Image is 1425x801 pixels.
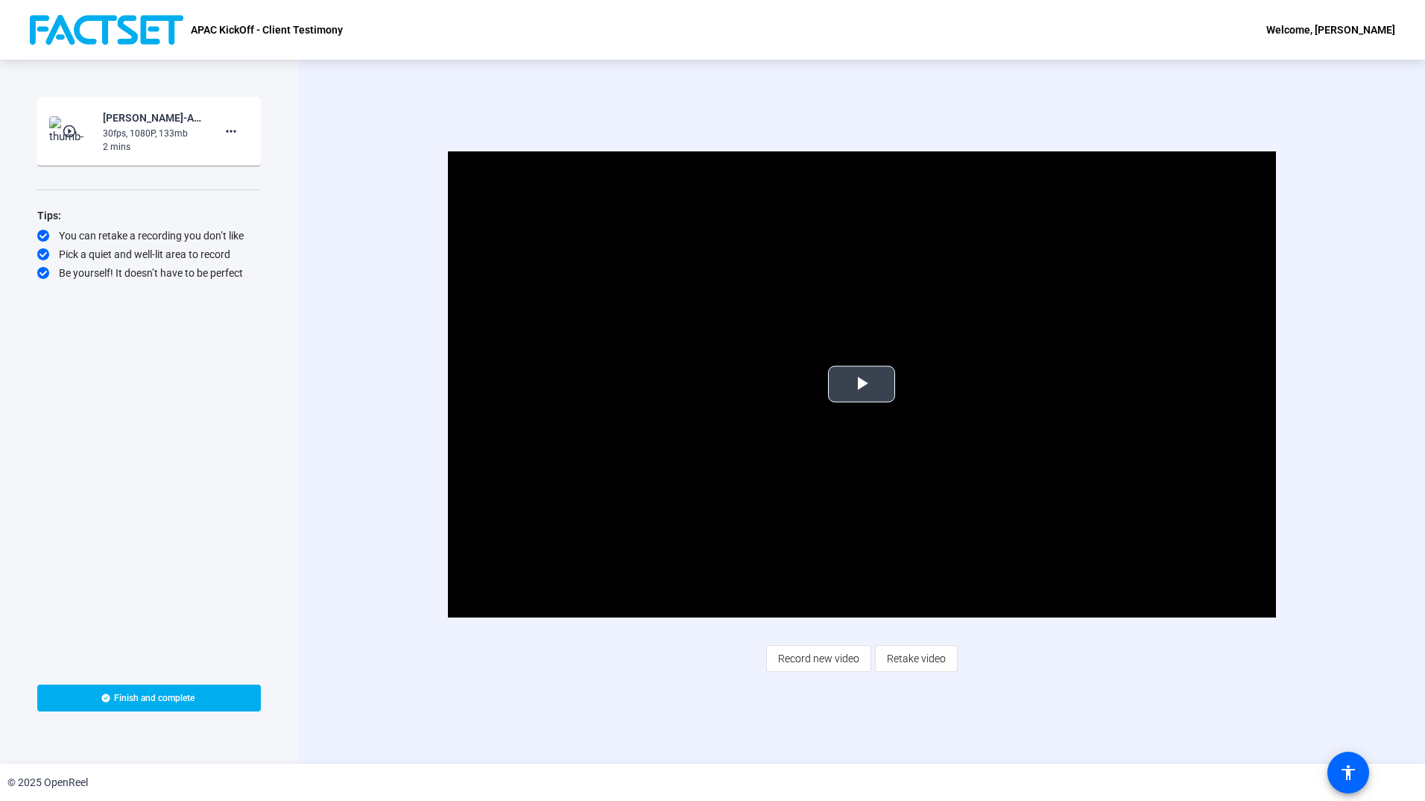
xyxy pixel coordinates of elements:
div: Pick a quiet and well-lit area to record [37,247,261,262]
div: Tips: [37,207,261,224]
mat-icon: play_circle_outline [62,124,80,139]
p: APAC KickOff - Client Testimony [191,21,343,39]
img: thumb-nail [49,116,93,146]
span: Finish and complete [114,692,195,704]
button: Retake video [875,645,958,672]
div: You can retake a recording you don’t like [37,228,261,243]
div: Welcome, [PERSON_NAME] [1266,21,1395,39]
button: Finish and complete [37,685,261,712]
span: Retake video [887,644,946,673]
div: © 2025 OpenReel [7,775,88,791]
button: Record new video [766,645,871,672]
div: 30fps, 1080P, 133mb [103,127,203,140]
img: OpenReel logo [30,15,183,45]
button: Play Video [828,366,895,403]
div: Be yourself! It doesn’t have to be perfect [37,266,261,280]
div: [PERSON_NAME]-APAC KickOff - Client Testimony-APAC KickOff - Client Testimony-1756871195990-webcam [103,109,203,127]
span: Record new video [778,644,859,673]
div: 2 mins [103,140,203,154]
div: Video Player [448,151,1276,618]
mat-icon: more_horiz [222,122,240,140]
mat-icon: accessibility [1339,764,1357,782]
